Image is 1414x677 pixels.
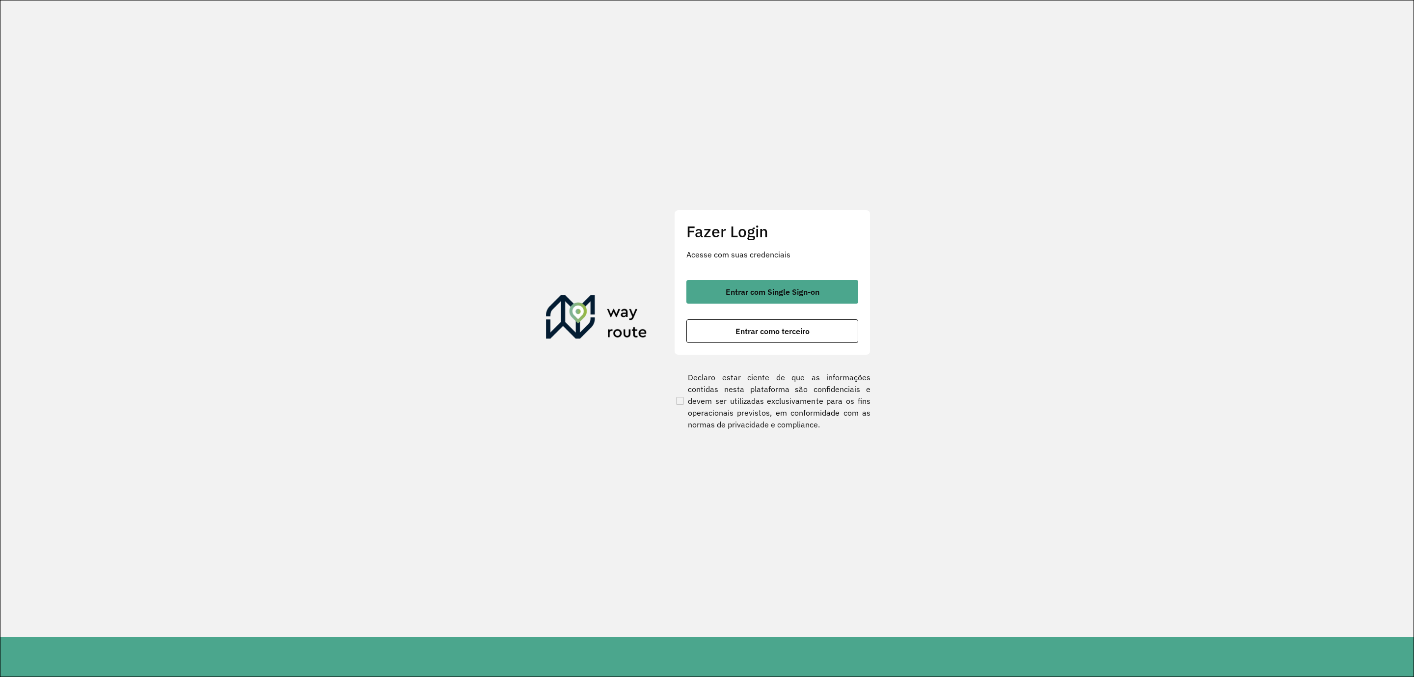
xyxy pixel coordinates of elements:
span: Entrar com Single Sign-on [726,288,819,296]
h2: Fazer Login [686,222,858,241]
span: Entrar como terceiro [735,327,810,335]
button: button [686,319,858,343]
button: button [686,280,858,304]
label: Declaro estar ciente de que as informações contidas nesta plataforma são confidenciais e devem se... [674,371,870,430]
img: Roteirizador AmbevTech [546,295,647,342]
p: Acesse com suas credenciais [686,249,858,260]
